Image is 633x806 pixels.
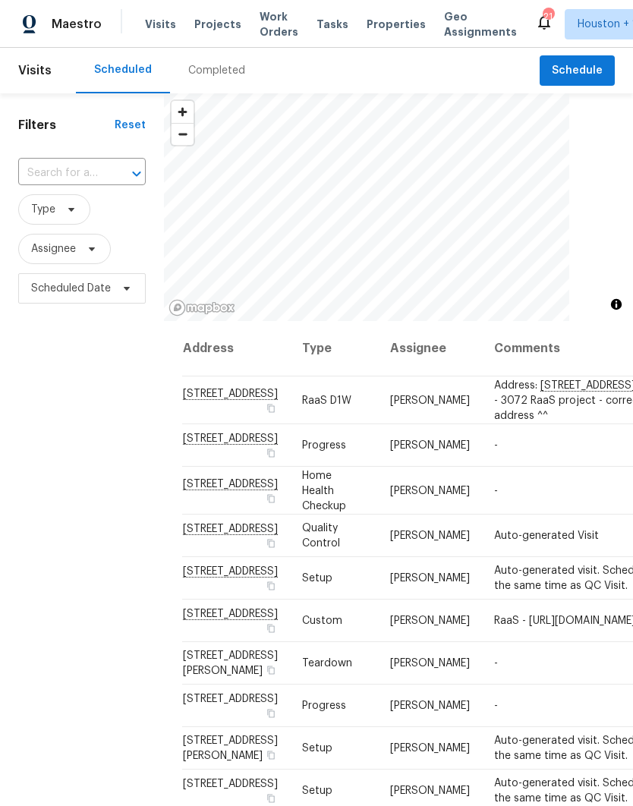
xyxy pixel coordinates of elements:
[494,701,498,711] span: -
[31,281,111,296] span: Scheduled Date
[390,395,470,405] span: [PERSON_NAME]
[264,579,278,593] button: Copy Address
[172,101,194,123] button: Zoom in
[264,748,278,762] button: Copy Address
[543,9,553,24] div: 21
[183,735,278,761] span: [STREET_ADDRESS][PERSON_NAME]
[494,440,498,451] span: -
[390,616,470,626] span: [PERSON_NAME]
[164,93,569,321] canvas: Map
[444,9,517,39] span: Geo Assignments
[115,118,146,133] div: Reset
[18,162,103,185] input: Search for an address...
[302,395,351,405] span: RaaS D1W
[31,241,76,257] span: Assignee
[378,321,482,376] th: Assignee
[172,123,194,145] button: Zoom out
[52,17,102,32] span: Maestro
[126,163,147,184] button: Open
[182,321,290,376] th: Address
[302,786,332,796] span: Setup
[183,779,278,789] span: [STREET_ADDRESS]
[302,523,340,549] span: Quality Control
[494,531,599,541] span: Auto-generated Visit
[264,401,278,414] button: Copy Address
[390,658,470,669] span: [PERSON_NAME]
[302,701,346,711] span: Progress
[18,54,52,87] span: Visits
[302,743,332,754] span: Setup
[172,124,194,145] span: Zoom out
[264,622,278,635] button: Copy Address
[390,440,470,451] span: [PERSON_NAME]
[168,299,235,316] a: Mapbox homepage
[494,485,498,496] span: -
[612,296,621,313] span: Toggle attribution
[390,573,470,584] span: [PERSON_NAME]
[194,17,241,32] span: Projects
[302,470,346,511] span: Home Health Checkup
[540,55,615,87] button: Schedule
[390,531,470,541] span: [PERSON_NAME]
[264,491,278,505] button: Copy Address
[264,537,278,550] button: Copy Address
[18,118,115,133] h1: Filters
[290,321,378,376] th: Type
[264,707,278,720] button: Copy Address
[183,694,278,704] span: [STREET_ADDRESS]
[94,62,152,77] div: Scheduled
[607,295,625,313] button: Toggle attribution
[260,9,298,39] span: Work Orders
[188,63,245,78] div: Completed
[302,573,332,584] span: Setup
[494,658,498,669] span: -
[367,17,426,32] span: Properties
[183,650,278,676] span: [STREET_ADDRESS][PERSON_NAME]
[390,743,470,754] span: [PERSON_NAME]
[390,786,470,796] span: [PERSON_NAME]
[302,658,352,669] span: Teardown
[31,202,55,217] span: Type
[145,17,176,32] span: Visits
[552,61,603,80] span: Schedule
[302,440,346,451] span: Progress
[264,792,278,805] button: Copy Address
[264,446,278,460] button: Copy Address
[390,701,470,711] span: [PERSON_NAME]
[390,485,470,496] span: [PERSON_NAME]
[302,616,342,626] span: Custom
[264,663,278,677] button: Copy Address
[316,19,348,30] span: Tasks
